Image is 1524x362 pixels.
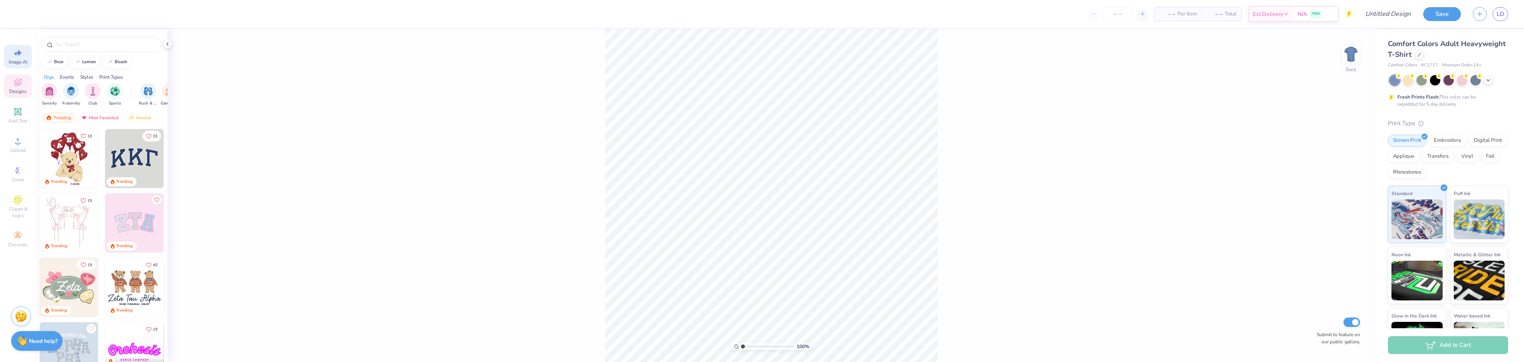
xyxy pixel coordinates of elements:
button: Like [142,131,161,141]
div: beach [115,60,127,64]
img: Rush & Bid Image [144,87,153,96]
span: Fraternity [62,101,80,106]
div: Trending [42,113,75,122]
img: Back [1343,46,1359,62]
span: Sorority [42,101,57,106]
img: trend_line.gif [74,60,81,64]
span: – – [1206,10,1222,18]
button: Like [77,195,96,206]
span: Game Day [161,101,179,106]
div: filter for Club [85,83,101,106]
span: 19 [153,327,158,331]
span: Comfort Colors Adult Heavyweight T-Shirt [1388,39,1506,59]
img: Sports Image [110,87,119,96]
div: Trending [116,308,133,314]
div: Styles [80,74,93,81]
button: Save [1423,7,1461,21]
div: Trending [51,308,67,314]
div: filter for Sorority [41,83,57,106]
img: Fraternity Image [67,87,75,96]
div: Foil [1481,151,1499,163]
button: filter button [161,83,179,106]
span: Minimum Order: 24 + [1442,62,1482,69]
div: Back [1346,66,1356,73]
div: bear [54,60,63,64]
div: filter for Game Day [161,83,179,106]
img: 5ee11766-d822-42f5-ad4e-763472bf8dcf [164,194,222,252]
span: Clipart & logos [4,206,32,219]
span: Add Text [8,118,27,124]
button: Like [87,324,96,333]
div: Trending [116,243,133,249]
img: 587403a7-0594-4a7f-b2bd-0ca67a3ff8dd [40,129,98,188]
span: Standard [1391,189,1412,197]
span: 15 [87,199,92,203]
img: 83dda5b0-2158-48ca-832c-f6b4ef4c4536 [40,194,98,252]
span: Total [1225,10,1237,18]
span: Rush & Bid [139,101,157,106]
div: Rhinestones [1388,166,1426,178]
img: d12a98c7-f0f7-4345-bf3a-b9f1b718b86e [98,194,157,252]
img: 3b9aba4f-e317-4aa7-a679-c95a879539bd [105,129,164,188]
img: Puff Ink [1454,199,1505,239]
button: beach [102,56,131,68]
span: Greek [12,176,24,183]
img: most_fav.gif [81,115,87,120]
img: Sorority Image [45,87,54,96]
span: Comfort Colors [1388,62,1417,69]
img: e74243e0-e378-47aa-a400-bc6bcb25063a [98,129,157,188]
span: Neon Ink [1391,250,1411,259]
img: Club Image [89,87,97,96]
div: Screen Print [1388,135,1426,147]
span: Decorate [8,242,27,248]
a: LD [1493,7,1508,21]
span: 33 [153,134,158,138]
div: Trending [51,179,67,185]
div: filter for Fraternity [62,83,80,106]
img: d6d5c6c6-9b9a-4053-be8a-bdf4bacb006d [98,258,157,317]
span: Metallic & Glitter Ink [1454,250,1501,259]
strong: Need help? [29,337,58,345]
div: Vinyl [1456,151,1478,163]
button: Like [142,259,161,270]
div: lemon [82,60,96,64]
span: Club [89,101,97,106]
button: Like [77,259,96,270]
div: filter for Sports [107,83,123,106]
div: Transfers [1422,151,1454,163]
img: Game Day Image [165,87,175,96]
img: Glow in the Dark Ink [1391,322,1443,362]
span: Sports [109,101,121,106]
span: Glow in the Dark Ink [1391,312,1437,320]
span: 19 [87,263,92,267]
div: Embroidery [1429,135,1466,147]
div: This color can be expedited for 5 day delivery. [1397,93,1495,108]
span: LD [1497,10,1504,19]
img: edfb13fc-0e43-44eb-bea2-bf7fc0dd67f9 [164,129,222,188]
input: Untitled Design [1359,6,1417,22]
span: 100 % [797,343,809,350]
span: N/A [1297,10,1307,18]
div: Applique [1388,151,1420,163]
img: Water based Ink [1454,322,1505,362]
span: Upload [10,147,26,153]
input: Try "Alpha" [55,41,156,48]
div: Digital Print [1469,135,1507,147]
button: Like [77,131,96,141]
button: filter button [139,83,157,106]
button: filter button [85,83,101,106]
span: 40 [153,263,158,267]
span: Puff Ink [1454,189,1470,197]
span: Designs [9,88,27,95]
div: Trending [116,179,133,185]
button: filter button [62,83,80,106]
span: Water based Ink [1454,312,1490,320]
div: filter for Rush & Bid [139,83,157,106]
img: d12c9beb-9502-45c7-ae94-40b97fdd6040 [164,258,222,317]
div: Most Favorited [77,113,122,122]
div: Print Type [1388,119,1508,128]
span: Est. Delivery [1253,10,1283,18]
div: Events [60,74,74,81]
img: trend_line.gif [107,60,113,64]
div: Trending [51,243,67,249]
